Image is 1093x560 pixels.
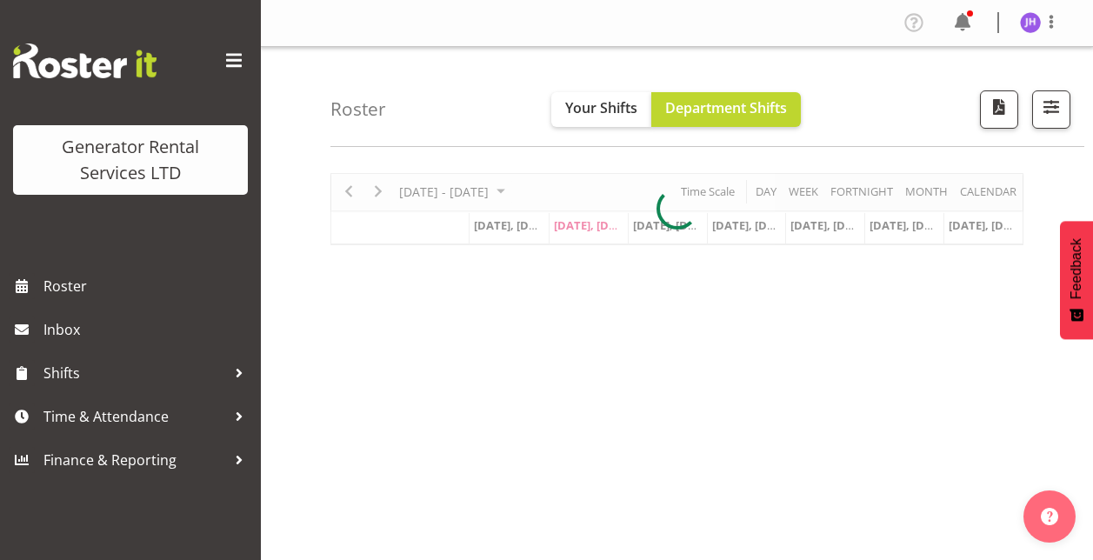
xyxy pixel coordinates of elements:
[43,273,252,299] span: Roster
[980,90,1018,129] button: Download a PDF of the roster according to the set date range.
[43,317,252,343] span: Inbox
[1041,508,1058,525] img: help-xxl-2.png
[1060,221,1093,339] button: Feedback - Show survey
[30,134,230,186] div: Generator Rental Services LTD
[651,92,801,127] button: Department Shifts
[665,98,787,117] span: Department Shifts
[1032,90,1070,129] button: Filter Shifts
[330,99,386,119] h4: Roster
[1069,238,1084,299] span: Feedback
[565,98,637,117] span: Your Shifts
[43,403,226,430] span: Time & Attendance
[43,447,226,473] span: Finance & Reporting
[43,360,226,386] span: Shifts
[551,92,651,127] button: Your Shifts
[13,43,157,78] img: Rosterit website logo
[1020,12,1041,33] img: james-hilhorst5206.jpg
